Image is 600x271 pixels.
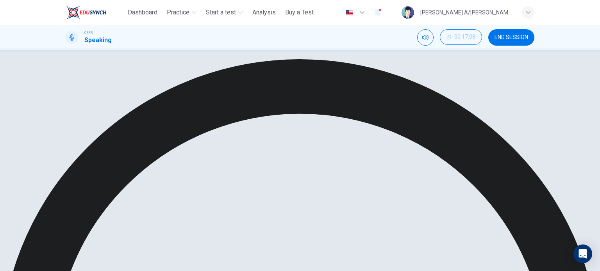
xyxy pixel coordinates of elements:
h1: Speaking [84,35,112,45]
span: Dashboard [128,8,157,17]
img: Profile picture [402,6,414,19]
div: [PERSON_NAME] A/[PERSON_NAME] [420,8,512,17]
a: ELTC logo [66,5,125,20]
button: END SESSION [488,29,534,46]
span: Buy a Test [285,8,314,17]
div: Open Intercom Messenger [573,244,592,263]
span: Practice [167,8,189,17]
div: Mute [417,29,434,46]
span: CEFR [84,30,93,35]
div: Hide [440,29,482,46]
img: ELTC logo [66,5,107,20]
span: 00:17:08 [454,34,475,40]
span: Analysis [252,8,276,17]
button: Start a test [203,5,246,19]
button: Buy a Test [282,5,317,19]
button: Analysis [249,5,279,19]
span: Start a test [206,8,236,17]
button: Practice [164,5,200,19]
span: END SESSION [495,34,528,41]
button: Dashboard [125,5,161,19]
img: en [345,10,354,16]
button: 00:17:08 [440,29,482,45]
